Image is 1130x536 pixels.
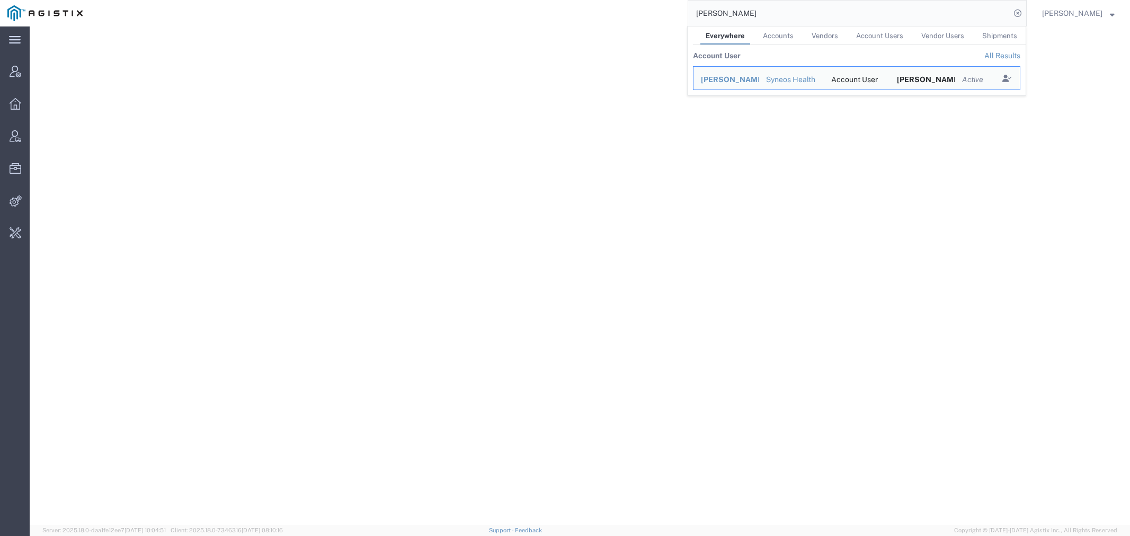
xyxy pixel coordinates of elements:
[489,527,515,533] a: Support
[515,527,542,533] a: Feedback
[856,32,903,40] span: Account Users
[42,527,166,533] span: Server: 2025.18.0-daa1fe12ee7
[831,74,882,85] div: Account User
[7,5,83,21] img: logo
[962,74,986,85] div: Active
[701,74,751,85] div: Luciene Diniz
[171,527,283,533] span: Client: 2025.18.0-7346316
[984,51,1020,60] a: View all account users found by criterion
[1042,7,1115,20] button: [PERSON_NAME]
[701,75,765,84] span: [PERSON_NAME]
[693,45,1026,95] table: Search Results
[954,526,1117,535] span: Copyright © [DATE]-[DATE] Agistix Inc., All Rights Reserved
[124,527,166,533] span: [DATE] 10:04:51
[693,45,741,66] th: Account User
[982,32,1017,40] span: Shipments
[706,32,745,40] span: Everywhere
[766,74,817,85] div: Syneos Health
[897,75,961,84] span: [PERSON_NAME]
[921,32,964,40] span: Vendor Users
[30,26,1130,525] iframe: FS Legacy Container
[242,527,283,533] span: [DATE] 08:10:16
[763,32,794,40] span: Accounts
[688,1,1010,26] input: Search for shipment number, reference number
[1042,7,1102,19] span: Carrie Virgilio
[897,74,948,85] div: luciene.diniz@syneoshealth.com
[812,32,838,40] span: Vendors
